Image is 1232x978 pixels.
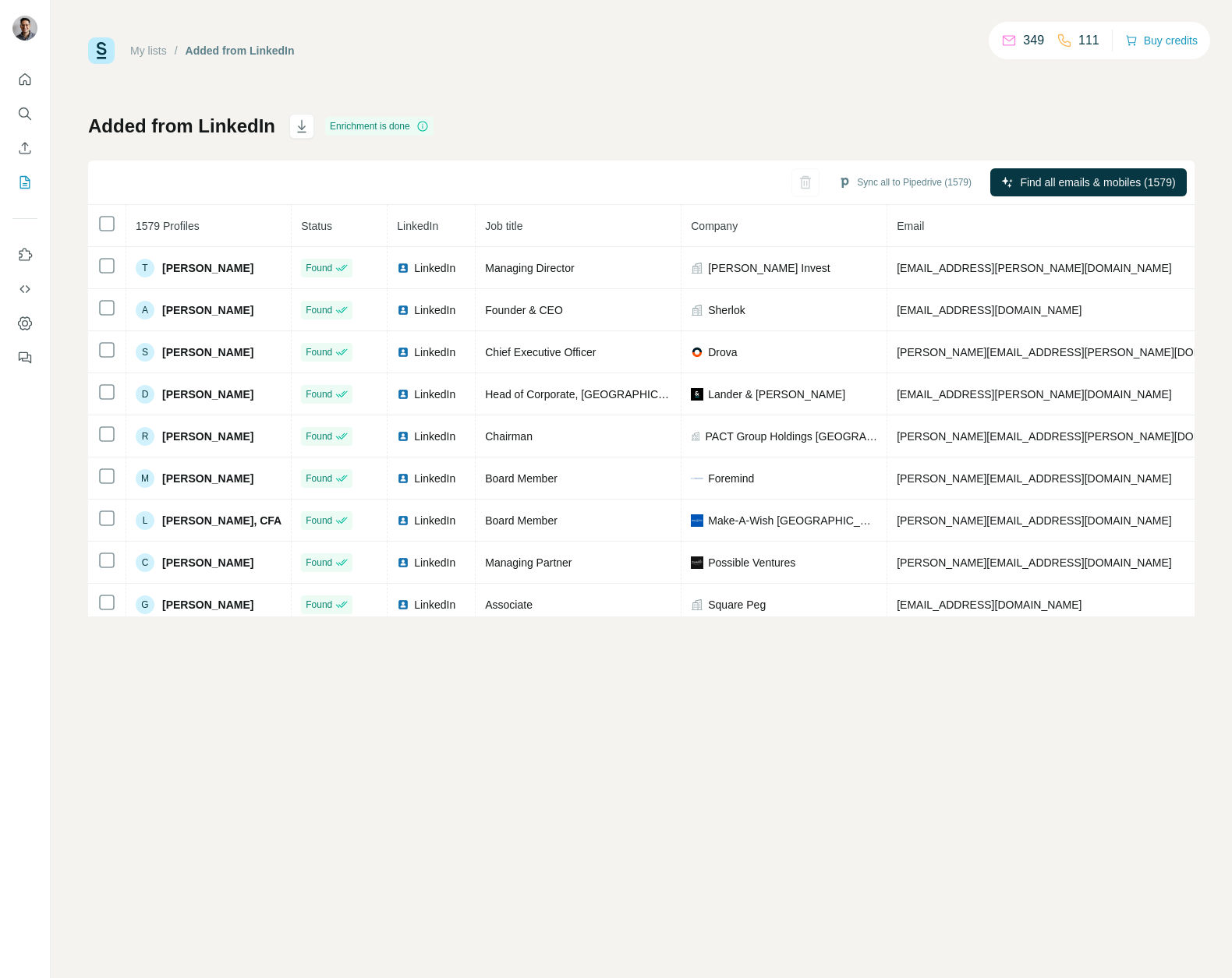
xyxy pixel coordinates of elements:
button: Buy credits [1125,30,1198,51]
img: LinkedIn logo [397,598,409,611]
span: [EMAIL_ADDRESS][DOMAIN_NAME] [897,304,1082,316]
img: company-logo [691,472,703,485]
span: LinkedIn [414,344,455,360]
span: [EMAIL_ADDRESS][PERSON_NAME][DOMAIN_NAME] [897,388,1171,401]
span: Find all emails & mobiles (1579) [1020,175,1175,190]
span: Company [691,220,738,232]
div: R [136,427,154,446]
span: Founder & CEO [485,304,563,316]
span: [EMAIL_ADDRESS][PERSON_NAME][DOMAIN_NAME] [897,262,1171,274]
span: [PERSON_NAME] [162,597,253,613]
span: [PERSON_NAME] [162,387,253,402]
button: Find all emails & mobiles (1579) [990,168,1187,196]
span: Drova [708,344,737,360]
img: LinkedIn logo [397,346,409,358]
button: My lists [12,168,37,196]
button: Quick start [12,65,37,94]
h1: Added from LinkedIn [88,114,275,139]
span: Head of Corporate, [GEOGRAPHIC_DATA] [485,388,695,401]
div: S [136,343,154,362]
div: L [136,511,154,530]
img: LinkedIn logo [397,388,409,401]
span: LinkedIn [414,429,455,444]
img: LinkedIn logo [397,556,409,569]
span: Foremind [708,471,754,486]
span: Board Member [485,514,558,527]
span: Found [306,556,332,570]
span: Status [301,220,332,232]
span: Possible Ventures [708,555,795,570]
span: LinkedIn [414,302,455,318]
button: Feedback [12,344,37,372]
button: Enrich CSV [12,134,37,162]
span: LinkedIn [414,513,455,528]
div: Added from LinkedIn [186,43,295,58]
div: T [136,259,154,277]
img: LinkedIn logo [397,262,409,274]
div: A [136,301,154,320]
button: Search [12,100,37,128]
span: [PERSON_NAME][EMAIL_ADDRESS][DOMAIN_NAME] [897,556,1171,569]
span: LinkedIn [397,220,438,232]
span: Board Member [485,472,558,485]
span: Managing Director [485,262,574,274]
span: [PERSON_NAME] [162,344,253,360]
span: LinkedIn [414,471,455,486]
span: Associate [485,598,533,611]
span: Found [306,387,332,401]
span: Found [306,345,332,359]
span: [PERSON_NAME][EMAIL_ADDRESS][DOMAIN_NAME] [897,514,1171,527]
span: 1579 Profiles [136,220,200,232]
span: [PERSON_NAME] [162,302,253,318]
span: [PERSON_NAME] [162,555,253,570]
img: Avatar [12,16,37,41]
span: PACT Group Holdings [GEOGRAPHIC_DATA] [706,429,878,444]
span: LinkedIn [414,260,455,276]
span: Make-A-Wish [GEOGRAPHIC_DATA] [708,513,877,528]
span: [PERSON_NAME] Invest [708,260,830,276]
p: 349 [1023,31,1044,50]
span: Found [306,429,332,443]
span: Square Peg [708,597,766,613]
span: [PERSON_NAME] [162,260,253,276]
span: Found [306,514,332,528]
span: Found [306,261,332,275]
div: M [136,469,154,488]
img: LinkedIn logo [397,430,409,443]
span: [PERSON_NAME] [162,471,253,486]
span: [PERSON_NAME] [162,429,253,444]
div: Enrichment is done [325,117,434,136]
span: [PERSON_NAME], CFA [162,513,281,528]
button: Sync all to Pipedrive (1579) [827,171,982,194]
span: Found [306,598,332,612]
button: Dashboard [12,309,37,337]
span: Sherlok [708,302,745,318]
div: G [136,595,154,614]
img: Surfe Logo [88,37,115,64]
div: D [136,385,154,404]
span: LinkedIn [414,597,455,613]
span: Job title [485,220,522,232]
img: company-logo [691,346,703,358]
span: Chairman [485,430,533,443]
span: Email [897,220,924,232]
button: Use Surfe API [12,275,37,303]
span: LinkedIn [414,387,455,402]
span: Lander & [PERSON_NAME] [708,387,845,402]
span: [PERSON_NAME][EMAIL_ADDRESS][DOMAIN_NAME] [897,472,1171,485]
img: company-logo [691,388,703,401]
button: Use Surfe on LinkedIn [12,241,37,269]
a: My lists [130,44,167,57]
img: LinkedIn logo [397,304,409,316]
span: [EMAIL_ADDRESS][DOMAIN_NAME] [897,598,1082,611]
span: Found [306,303,332,317]
img: company-logo [691,514,703,527]
img: company-logo [691,556,703,569]
div: C [136,553,154,572]
p: 111 [1078,31,1099,50]
span: Found [306,471,332,485]
span: Chief Executive Officer [485,346,596,358]
li: / [175,43,178,58]
span: Managing Partner [485,556,572,569]
span: LinkedIn [414,555,455,570]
